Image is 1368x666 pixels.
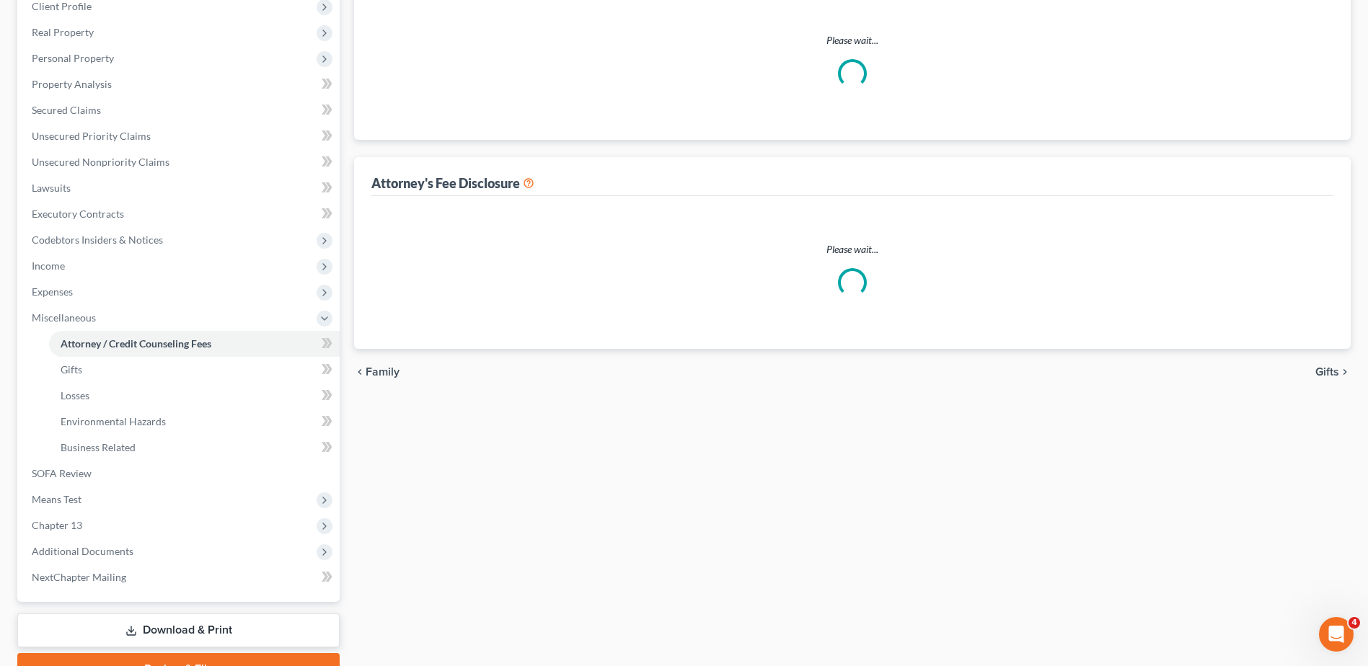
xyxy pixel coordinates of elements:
a: NextChapter Mailing [20,564,340,590]
a: Gifts [49,357,340,383]
span: Executory Contracts [32,208,124,220]
button: chevron_left Family [354,366,400,378]
span: Real Property [32,26,94,38]
a: Unsecured Nonpriority Claims [20,149,340,175]
a: Business Related [49,435,340,461]
span: Business Related [61,441,136,453]
span: Losses [61,389,89,401]
a: Unsecured Priority Claims [20,123,340,149]
span: Attorney / Credit Counseling Fees [61,337,211,350]
span: Secured Claims [32,104,101,116]
span: Means Test [32,493,81,505]
a: Download & Print [17,613,340,647]
p: Please wait... [383,33,1322,48]
a: Executory Contracts [20,201,340,227]
i: chevron_right [1339,366,1351,378]
p: Please wait... [383,242,1322,257]
div: Attorney's Fee Disclosure [371,174,534,192]
span: Expenses [32,285,73,298]
span: Additional Documents [32,545,133,557]
span: Environmental Hazards [61,415,166,427]
a: Lawsuits [20,175,340,201]
span: Personal Property [32,52,114,64]
iframe: Intercom live chat [1319,617,1354,652]
a: Attorney / Credit Counseling Fees [49,331,340,357]
span: Codebtors Insiders & Notices [32,234,163,246]
span: Gifts [61,363,82,376]
span: Property Analysis [32,78,112,90]
span: 4 [1349,617,1360,629]
a: Secured Claims [20,97,340,123]
span: Unsecured Priority Claims [32,130,151,142]
a: Losses [49,383,340,409]
span: Miscellaneous [32,311,96,324]
button: Gifts chevron_right [1315,366,1351,378]
a: Environmental Hazards [49,409,340,435]
span: Family [366,366,400,378]
span: Lawsuits [32,182,71,194]
i: chevron_left [354,366,366,378]
span: NextChapter Mailing [32,571,126,583]
span: Income [32,259,65,272]
span: SOFA Review [32,467,92,479]
span: Unsecured Nonpriority Claims [32,156,169,168]
a: Property Analysis [20,71,340,97]
a: SOFA Review [20,461,340,487]
span: Gifts [1315,366,1339,378]
span: Chapter 13 [32,519,82,531]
